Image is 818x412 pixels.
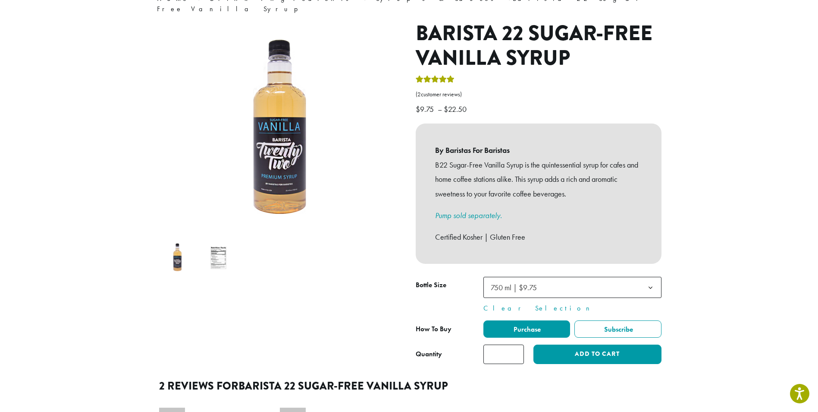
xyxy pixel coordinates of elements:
[603,325,633,334] span: Subscribe
[483,277,661,298] span: 750 ml | $9.75
[416,90,661,99] a: (2customer reviews)
[491,282,537,292] span: 750 ml | $9.75
[416,104,420,114] span: $
[512,325,541,334] span: Purchase
[416,349,442,359] div: Quantity
[160,241,194,275] img: Barista 22 Sugar-Free Vanilla Syrup
[416,324,451,333] span: How To Buy
[416,279,483,292] label: Bottle Size
[483,303,661,314] a: Clear Selection
[435,210,502,220] a: Pump sold separately.
[201,241,235,275] img: Barista 22 Sugar-Free Vanilla Syrup - Image 2
[435,158,642,201] p: B22 Sugar-Free Vanilla Syrup is the quintessential syrup for cafes and home coffee stations alike...
[435,143,642,158] b: By Baristas For Baristas
[159,380,659,393] h2: 2 reviews for
[416,104,436,114] bdi: 9.75
[444,104,469,114] bdi: 22.50
[417,91,421,98] span: 2
[238,378,448,394] span: Barista 22 Sugar-Free Vanilla Syrup
[533,345,661,364] button: Add to cart
[444,104,448,114] span: $
[438,104,442,114] span: –
[416,74,454,87] div: Rated 5.00 out of 5
[435,230,642,244] p: Certified Kosher | Gluten Free
[416,21,661,71] h1: Barista 22 Sugar-Free Vanilla Syrup
[487,279,545,296] span: 750 ml | $9.75
[483,345,524,364] input: Product quantity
